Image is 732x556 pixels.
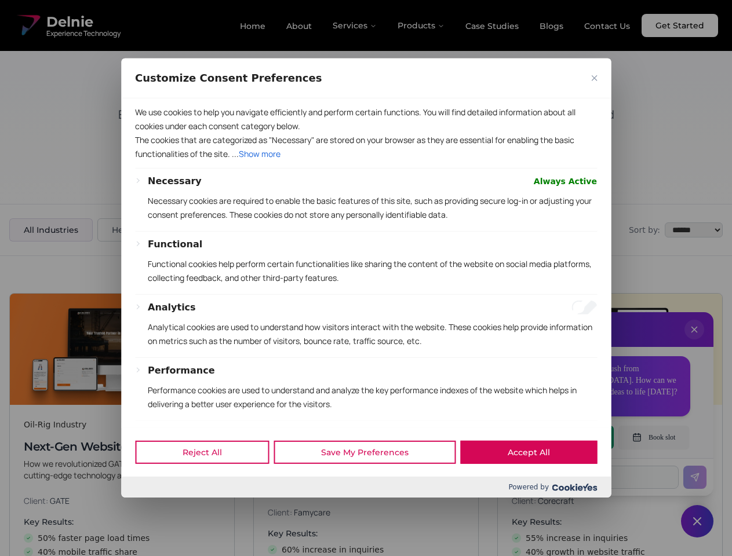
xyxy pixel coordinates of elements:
[148,301,196,314] button: Analytics
[148,257,597,285] p: Functional cookies help perform certain functionalities like sharing the content of the website o...
[591,75,597,81] img: Close
[135,71,322,85] span: Customize Consent Preferences
[571,301,597,314] input: Enable Analytics
[274,441,456,464] button: Save My Preferences
[148,174,202,188] button: Necessary
[121,477,611,498] div: Powered by
[148,237,202,251] button: Functional
[239,147,281,161] button: Show more
[552,484,597,491] img: Cookieyes logo
[148,194,597,222] p: Necessary cookies are required to enable the basic features of this site, such as providing secur...
[135,105,597,133] p: We use cookies to help you navigate efficiently and perform certain functions. You will find deta...
[148,364,215,378] button: Performance
[135,441,269,464] button: Reject All
[460,441,597,464] button: Accept All
[135,133,597,161] p: The cookies that are categorized as "Necessary" are stored on your browser as they are essential ...
[148,383,597,411] p: Performance cookies are used to understand and analyze the key performance indexes of the website...
[534,174,597,188] span: Always Active
[148,320,597,348] p: Analytical cookies are used to understand how visitors interact with the website. These cookies h...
